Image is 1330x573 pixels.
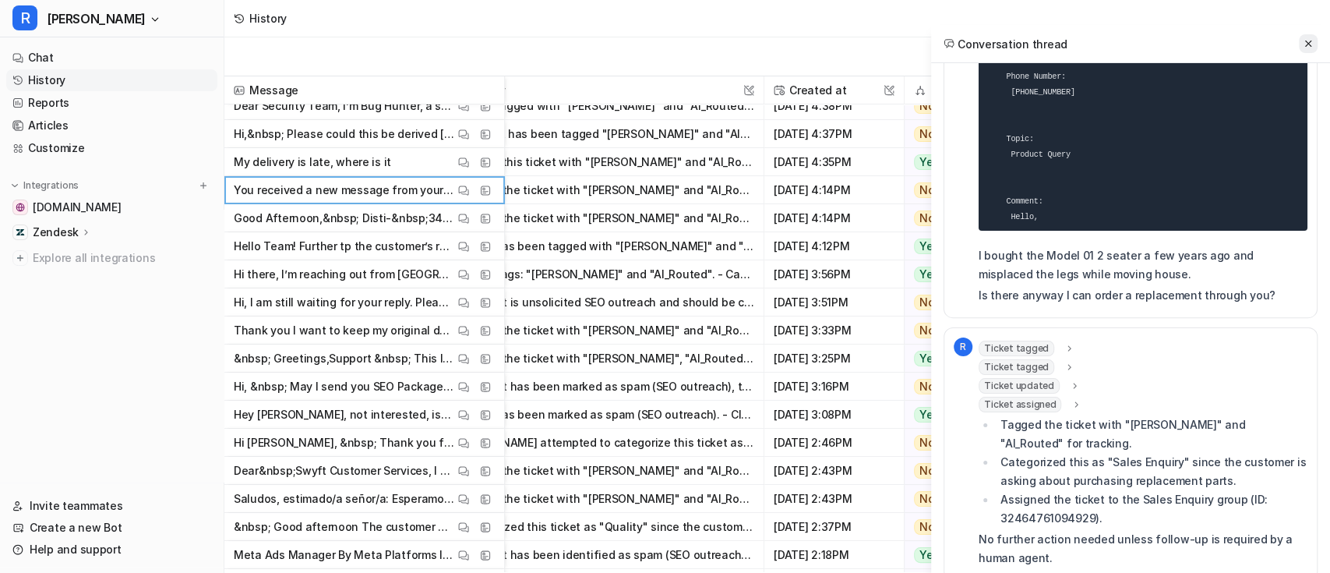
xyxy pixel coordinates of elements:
span: [DATE] 4:35PM [771,148,898,176]
a: Explore all integrations [6,247,217,269]
button: Integrations [6,178,83,193]
p: &nbsp; Greetings,Support &nbsp; This letter is from ULike Furniture (Taizhou) Co., Ltd., which is... [234,345,454,373]
span: [DATE] 3:56PM [771,260,898,288]
a: Create a new Bot [6,517,217,539]
button: This ticket is unsolicited SEO outreach and should be categorized as spam. [PERSON_NAME] attempte... [450,288,754,317]
span: No [914,435,940,451]
p: Hi [PERSON_NAME], &nbsp; Thank you for reaching out via our chat platform. &nbsp; I’d be happy to... [234,429,454,457]
button: No [905,92,1000,120]
button: - Tagged the ticket with "[PERSON_NAME]" and "AI_Routed". - Categorized as "Sales Enquiry" in the... [450,485,754,513]
p: Saludos, estimado/a señor/a: Esperamos que este mensaje le llegue bien. LIDL SUPERMERCADOS, S.A.U... [234,485,454,513]
span: Explore all integrations [33,246,211,271]
button: Yes [905,232,1000,260]
button: - Tagged the ticket with "[PERSON_NAME]", "AI_Routed", and "spam". - Categorized as "Marketing" (... [450,345,754,373]
p: I bought the Model 01 2 seater a few years ago and misplaced the legs while moving house. [979,246,1307,284]
span: Yes [914,154,944,170]
a: swyfthome.com[DOMAIN_NAME] [6,196,217,218]
p: Hi, I am still waiting for your reply. Please let me know; if you are interested! In my Service. ... [234,288,454,317]
p: Hi, &nbsp; May I send you SEO Packages/Cost? &nbsp; From:&nbsp;[PERSON_NAME] Sent:&nbsp;[DATE] 5:... [234,373,454,401]
a: Articles [6,115,217,136]
a: Chat [6,47,217,69]
span: [DATE] 3:33PM [771,317,898,345]
button: - Added tags: "[PERSON_NAME]" and "AI_Routed". - Categorized the ticket as "Marketing" in the ROU... [450,260,754,288]
button: No [905,204,1000,232]
button: Yes [905,148,1000,176]
button: - Ticket tagged with "[PERSON_NAME]" and "AI_Routed" for tracking. - ROUTING TOOL set to "Other" ... [450,92,754,120]
span: [DATE] 2:43PM [771,485,898,513]
p: No further action needed unless follow-up is required by a human agent. [979,530,1307,568]
span: [DATE] 2:18PM [771,541,898,569]
button: This ticket has been marked as spam (SEO outreach), tagged accordingly, and closed. An internal n... [450,373,754,401]
p: Hey [PERSON_NAME], not interested, isn’t it! Trust me, that’s the response I get from store owner... [234,401,454,429]
span: Yes [914,547,944,563]
button: - Tagged the ticket with "[PERSON_NAME]" and "AI_Routed" to mark my involvement. - Categorized th... [450,457,754,485]
button: - Tagged the ticket with "[PERSON_NAME]" and "AI_Routed". - Set ROUTING TOOL to "Quality" as the ... [450,204,754,232]
p: Hi,&nbsp; Please could this be derived [DATE] 26th? Thanks [PERSON_NAME] [DATE][DATE] 16:35, [PER... [234,120,454,148]
li: Categorized this as "Sales Enquiry" since the customer is asking about purchasing replacement parts. [996,453,1307,490]
img: Zendesk [16,228,25,237]
p: Hi there, I’m reaching out from [GEOGRAPHIC_DATA], the UK’s leading made-to-measure blinds, curta... [234,260,454,288]
p: My delivery is late, where is it [234,148,391,176]
a: Help and support [6,539,217,561]
p: Good Afternoon,&nbsp; Disti-&nbsp;346132 Customer -&nbsp;[PERSON_NAME] Address -&nbsp;[STREET_ADD... [234,204,454,232]
span: [DATE] 3:16PM [771,373,898,401]
button: No [905,373,1000,401]
span: No [914,295,940,310]
span: [DATE] 3:51PM [771,288,898,317]
a: Invite teammates [6,495,217,517]
li: Tagged the ticket with "[PERSON_NAME]" and "AI_Routed" for tracking. [996,416,1307,453]
p: Thank you I want to keep my original delivery date please. Just to notify you that this is a deli... [234,317,454,345]
p: Dear&nbsp;Swyft Customer Services, I am writing to make a formal complaint regarding the delivery... [234,457,454,485]
span: [DATE] 4:37PM [771,120,898,148]
button: - Tagged the ticket with "[PERSON_NAME]" and "AI_Routed" for tracking. - Categorized this as "Sal... [450,176,754,204]
span: Yes [914,267,944,282]
p: Zendesk [33,225,79,240]
h2: Conversation thread [944,36,1067,52]
button: - Tagged this ticket with "[PERSON_NAME]" and "AI_Routed" for tracking. - Categorized the ticket ... [450,148,754,176]
span: No [914,323,940,338]
a: Customize [6,137,217,159]
p: Is there anyway I can order a replacement through you? [979,286,1307,305]
span: [DATE] 3:08PM [771,401,898,429]
span: [DOMAIN_NAME] [33,200,121,215]
img: expand menu [9,180,20,191]
span: Yes [914,239,944,254]
p: Meta Ads Manager By Meta Platforms Inc · iOS Beta Manage your ads with a faster, smarter, and dis... [234,541,454,569]
button: No [905,317,1000,345]
button: Yes [905,541,1000,569]
span: Created at [771,76,898,104]
span: Ticket tagged [979,341,1054,356]
button: Yes [905,401,1000,429]
span: [DATE] 2:43PM [771,457,898,485]
button: No [905,485,1000,513]
img: menu_add.svg [198,180,209,191]
span: [DATE] 4:12PM [771,232,898,260]
li: Assigned the ticket to the Sales Enquiry group (ID: 32464761094929). [996,490,1307,528]
p: Integrations [23,179,79,192]
button: This ticket has been identified as spam (SEO outreach). It has been tagged accordingly, marked as... [450,541,754,569]
p: Hello Team! Further tp the customer’s request below, they’ve just emailed me to say that theyre s... [234,232,454,260]
button: No [905,513,1000,541]
span: [PERSON_NAME] [47,8,146,30]
button: No [905,120,1000,148]
button: Yes [905,260,1000,288]
p: Dear Security Team, I’m Bug Hunter, a security researcher focused on responsible disclosure and e... [234,92,454,120]
p: &nbsp; Good afternoon The customer has contacted us to report a fault with the sofa, which is spl... [234,513,454,541]
button: [PERSON_NAME] attempted to categorize this ticket as "Ordering" since it involves arranging and p... [450,429,754,457]
span: [DATE] 2:46PM [771,429,898,457]
span: No [914,210,940,226]
button: Yes [905,345,1000,373]
span: [DATE] 4:38PM [771,92,898,120]
button: No [905,288,1000,317]
span: No [914,379,940,394]
span: No [914,126,940,142]
span: No [914,491,940,507]
span: Ticket assigned [979,397,1061,412]
p: You received a new message from your online store's contact form. Country Code: GB Name: [PERSON_... [234,176,454,204]
button: No [905,457,1000,485]
a: History [6,69,217,91]
button: - Tagged the ticket with "[PERSON_NAME]" and "AI_Routed". - Categorized as "Delivery" in the ROUT... [450,317,754,345]
div: History [249,10,287,27]
span: [DATE] 4:14PM [771,204,898,232]
span: No [914,463,940,479]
